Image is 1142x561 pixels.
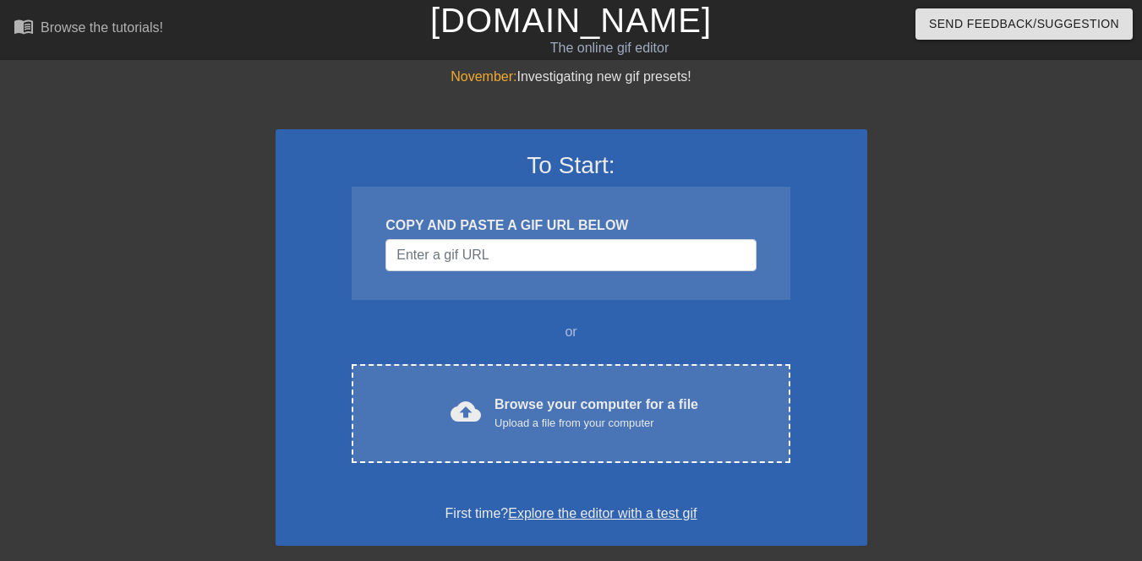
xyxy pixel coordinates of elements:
[276,67,867,87] div: Investigating new gif presets!
[430,2,712,39] a: [DOMAIN_NAME]
[298,151,845,180] h3: To Start:
[495,415,698,432] div: Upload a file from your computer
[929,14,1119,35] span: Send Feedback/Suggestion
[915,8,1133,40] button: Send Feedback/Suggestion
[385,215,756,236] div: COPY AND PASTE A GIF URL BELOW
[320,322,823,342] div: or
[495,395,698,432] div: Browse your computer for a file
[508,506,697,520] a: Explore the editor with a test gif
[385,239,756,271] input: Username
[298,504,845,524] div: First time?
[389,38,829,58] div: The online gif editor
[451,396,481,427] span: cloud_upload
[41,20,163,35] div: Browse the tutorials!
[451,69,516,84] span: November:
[14,16,34,36] span: menu_book
[14,16,163,42] a: Browse the tutorials!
